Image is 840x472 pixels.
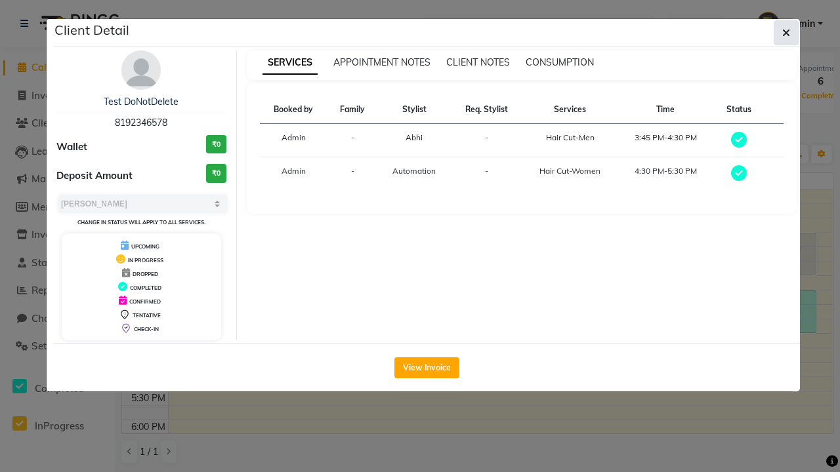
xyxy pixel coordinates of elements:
span: CONSUMPTION [526,56,594,68]
td: - [327,124,378,157]
h3: ₹0 [206,135,226,154]
span: 8192346578 [115,117,167,128]
span: Abhi [406,132,423,142]
span: TENTATIVE [133,312,161,319]
h5: Client Detail [54,20,129,40]
span: COMPLETED [130,285,161,291]
td: Admin [260,157,328,191]
a: Test DoNotDelete [104,96,178,108]
h3: ₹0 [206,164,226,183]
span: SERVICES [262,51,318,75]
span: UPCOMING [131,243,159,250]
span: Wallet [56,140,87,155]
th: Req. Stylist [451,96,523,124]
td: - [327,157,378,191]
small: Change in status will apply to all services. [77,219,205,226]
span: IN PROGRESS [128,257,163,264]
span: CONFIRMED [129,298,161,305]
th: Booked by [260,96,328,124]
div: Hair Cut-Men [531,132,610,144]
td: - [451,157,523,191]
span: Automation [392,166,436,176]
th: Status [714,96,765,124]
button: View Invoice [394,357,459,378]
th: Services [523,96,618,124]
td: Admin [260,124,328,157]
img: avatar [121,50,161,90]
span: CHECK-IN [134,326,159,332]
span: DROPPED [133,271,158,277]
span: APPOINTMENT NOTES [333,56,430,68]
td: - [451,124,523,157]
div: Hair Cut-Women [531,165,610,177]
th: Time [618,96,714,124]
span: CLIENT NOTES [446,56,510,68]
span: Deposit Amount [56,168,133,184]
td: 3:45 PM-4:30 PM [618,124,714,157]
th: Stylist [378,96,451,124]
th: Family [327,96,378,124]
td: 4:30 PM-5:30 PM [618,157,714,191]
